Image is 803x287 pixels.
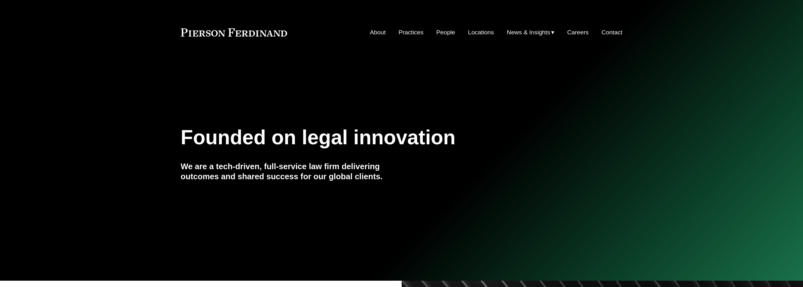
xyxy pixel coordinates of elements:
a: People [436,26,455,38]
a: Locations [468,26,494,38]
a: About [370,26,386,38]
h4: We are a tech-driven, full-service law firm delivering outcomes and shared success for our global... [181,161,402,182]
a: Practices [399,26,423,38]
span: News & Insights [507,27,550,38]
a: folder dropdown [507,26,554,38]
a: Contact [601,26,622,38]
h1: Founded on legal innovation [181,126,549,149]
a: Careers [567,26,588,38]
